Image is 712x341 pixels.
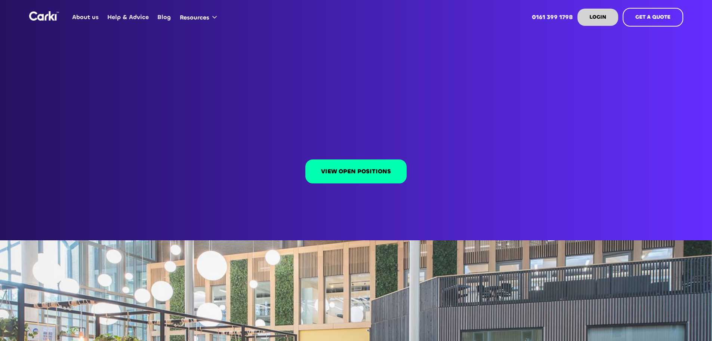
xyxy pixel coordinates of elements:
[175,3,224,31] div: Resources
[103,3,153,32] a: Help & Advice
[29,11,59,21] img: Logo
[305,159,407,183] a: VIEW OPEN POSITIONS
[635,13,671,21] strong: GET A QUOTE
[29,11,59,21] a: home
[589,13,606,21] strong: LOGIN
[577,9,618,26] a: LOGIN
[180,13,209,22] div: Resources
[153,3,175,32] a: Blog
[623,8,683,27] a: GET A QUOTE
[68,3,103,32] a: About us
[527,3,577,32] a: 0161 399 1798
[532,13,573,21] strong: 0161 399 1798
